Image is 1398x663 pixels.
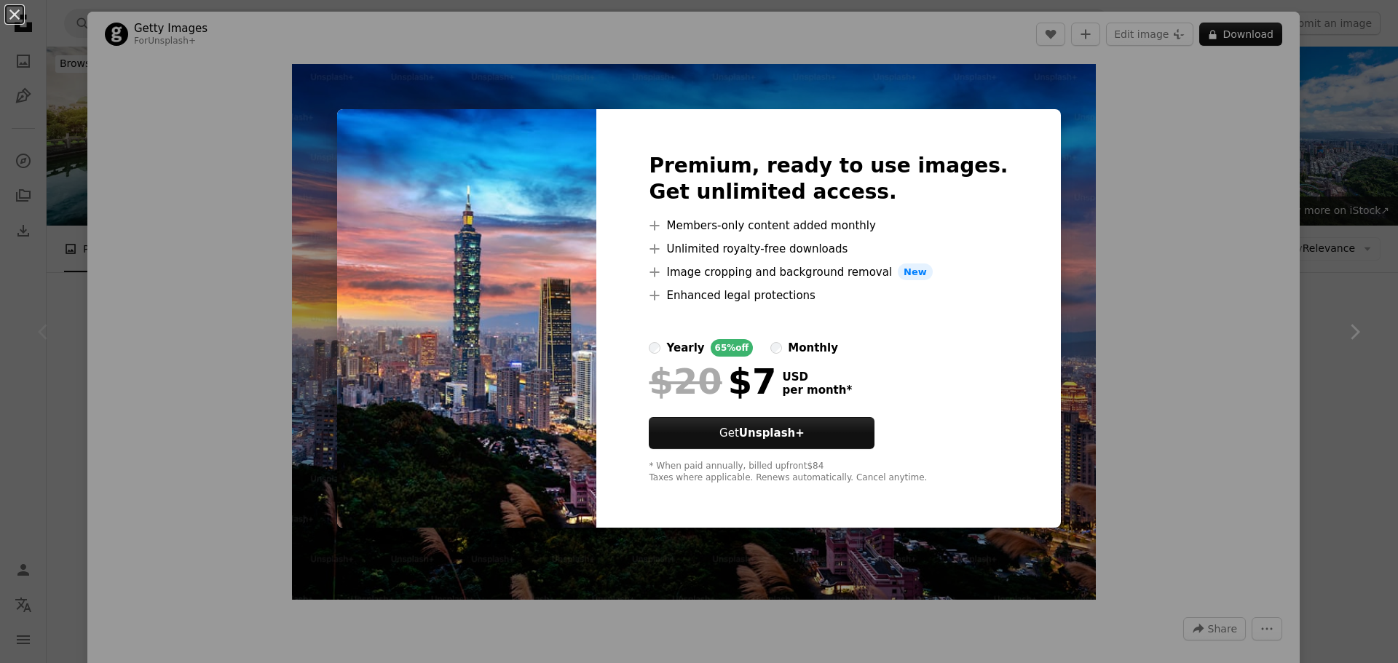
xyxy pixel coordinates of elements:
li: Members-only content added monthly [649,217,1008,234]
div: $7 [649,362,776,400]
li: Image cropping and background removal [649,263,1008,281]
div: monthly [788,339,838,357]
span: per month * [782,384,852,397]
span: USD [782,370,852,384]
li: Enhanced legal protections [649,287,1008,304]
img: premium_photo-1661951189203-12decb9d7f8e [337,109,596,528]
button: GetUnsplash+ [649,417,874,449]
div: * When paid annually, billed upfront $84 Taxes where applicable. Renews automatically. Cancel any... [649,461,1008,484]
li: Unlimited royalty-free downloads [649,240,1008,258]
span: New [898,263,933,281]
input: yearly65%off [649,342,660,354]
h2: Premium, ready to use images. Get unlimited access. [649,153,1008,205]
div: yearly [666,339,704,357]
span: $20 [649,362,722,400]
div: 65% off [711,339,754,357]
input: monthly [770,342,782,354]
strong: Unsplash+ [739,426,805,440]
